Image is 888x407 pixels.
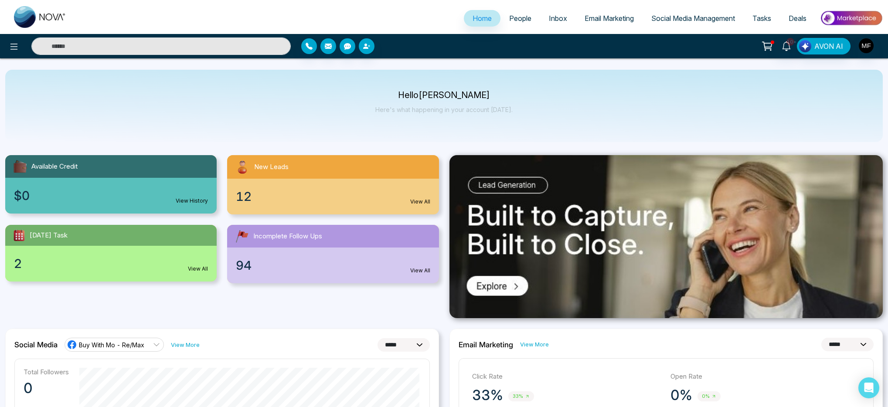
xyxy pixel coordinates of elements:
[188,265,208,273] a: View All
[234,228,250,244] img: followUps.svg
[780,10,815,27] a: Deals
[410,198,430,206] a: View All
[31,162,78,172] span: Available Credit
[12,228,26,242] img: todayTask.svg
[176,197,208,205] a: View History
[234,159,251,175] img: newLeads.svg
[697,391,721,401] span: 0%
[14,340,58,349] h2: Social Media
[254,162,289,172] span: New Leads
[643,10,744,27] a: Social Media Management
[670,372,860,382] p: Open Rate
[789,14,806,23] span: Deals
[12,159,28,174] img: availableCredit.svg
[24,380,69,397] p: 0
[858,377,879,398] div: Open Intercom Messenger
[797,38,851,54] button: AVON AI
[236,187,252,206] span: 12
[799,40,811,52] img: Lead Flow
[776,38,797,53] a: 10+
[449,155,883,318] img: .
[859,38,874,53] img: User Avatar
[222,155,444,214] a: New Leads12View All
[375,106,513,113] p: Here's what happening in your account [DATE].
[670,387,692,404] p: 0%
[472,387,503,404] p: 33%
[651,14,735,23] span: Social Media Management
[500,10,540,27] a: People
[744,10,780,27] a: Tasks
[171,341,200,349] a: View More
[14,187,30,205] span: $0
[464,10,500,27] a: Home
[549,14,567,23] span: Inbox
[253,231,322,241] span: Incomplete Follow Ups
[375,92,513,99] p: Hello [PERSON_NAME]
[236,256,252,275] span: 94
[820,8,883,28] img: Market-place.gif
[472,372,662,382] p: Click Rate
[410,267,430,275] a: View All
[222,225,444,283] a: Incomplete Follow Ups94View All
[473,14,492,23] span: Home
[786,38,794,46] span: 10+
[14,6,66,28] img: Nova CRM Logo
[814,41,843,51] span: AVON AI
[24,368,69,376] p: Total Followers
[459,340,513,349] h2: Email Marketing
[752,14,771,23] span: Tasks
[509,14,531,23] span: People
[508,391,534,401] span: 33%
[576,10,643,27] a: Email Marketing
[79,341,144,349] span: Buy With Mo - Re/Max
[520,340,549,349] a: View More
[30,231,68,241] span: [DATE] Task
[540,10,576,27] a: Inbox
[585,14,634,23] span: Email Marketing
[14,254,22,273] span: 2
